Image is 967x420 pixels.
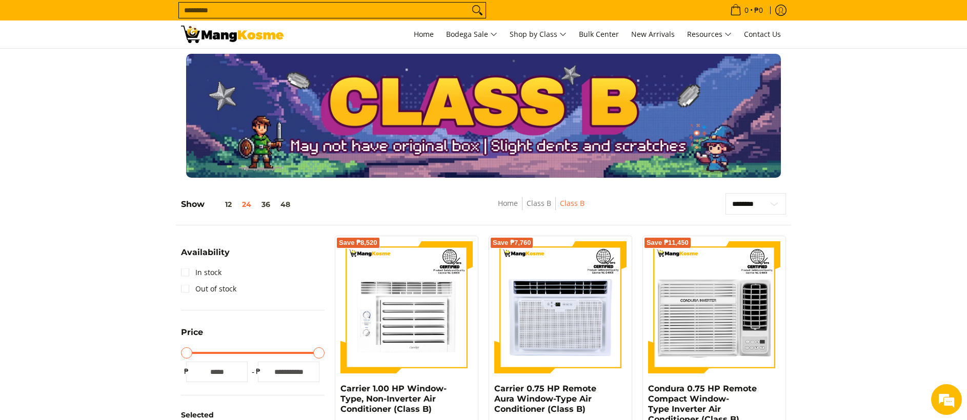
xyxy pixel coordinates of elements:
button: 48 [275,200,295,208]
a: Class B [527,198,551,208]
span: Contact Us [744,29,781,39]
span: New Arrivals [631,29,675,39]
span: ₱ [253,366,263,376]
span: • [727,5,766,16]
a: Carrier 1.00 HP Window-Type, Non-Inverter Air Conditioner (Class B) [340,384,447,414]
button: 24 [237,200,256,208]
button: 36 [256,200,275,208]
a: Resources [682,20,737,48]
span: Bulk Center [579,29,619,39]
a: Bulk Center [574,20,624,48]
a: Bodega Sale [441,20,502,48]
span: Home [414,29,434,39]
a: Out of stock [181,281,236,297]
img: Class B Class B | Mang Kosme [181,26,284,43]
span: Save ₱11,450 [647,240,689,246]
summary: Open [181,248,230,264]
a: In stock [181,264,221,281]
button: 12 [205,200,237,208]
span: Save ₱8,520 [339,240,377,246]
nav: Breadcrumbs [426,197,656,220]
h5: Show [181,199,295,209]
a: Contact Us [739,20,786,48]
a: Shop by Class [505,20,572,48]
h6: Selected [181,411,325,420]
span: Bodega Sale [446,28,497,41]
img: Condura 0.75 HP Remote Compact Window-Type Inverter Air Conditioner (Class B) [648,241,780,373]
span: Price [181,328,203,337]
img: Carrier 1.00 HP Window-Type, Non-Inverter Air Conditioner (Class B) [340,241,473,373]
span: ₱0 [753,7,764,14]
span: Shop by Class [510,28,567,41]
span: Save ₱7,760 [493,240,531,246]
span: Class B [560,197,585,210]
a: Carrier 0.75 HP Remote Aura Window-Type Air Conditioner (Class B) [494,384,596,414]
a: Home [409,20,439,48]
a: New Arrivals [626,20,680,48]
span: Availability [181,248,230,257]
span: ₱ [181,366,191,376]
span: Resources [687,28,732,41]
nav: Main Menu [294,20,786,48]
summary: Open [181,328,203,344]
img: Carrier 0.75 HP Remote Aura Window-Type Air Conditioner (Class B) [494,241,627,373]
button: Search [469,3,486,18]
a: Home [498,198,518,208]
span: 0 [743,7,750,14]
